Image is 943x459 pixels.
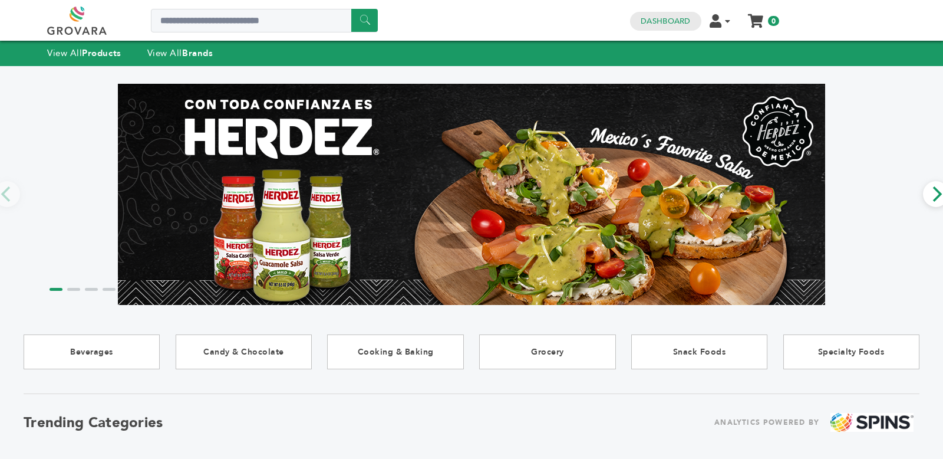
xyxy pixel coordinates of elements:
[641,16,690,27] a: Dashboard
[147,47,213,59] a: View AllBrands
[82,47,121,59] strong: Products
[24,335,160,369] a: Beverages
[830,413,914,432] img: spins.png
[176,335,312,369] a: Candy & Chocolate
[783,335,919,369] a: Specialty Foods
[24,413,163,432] h2: Trending Categories
[768,16,779,26] span: 0
[714,415,819,430] span: ANALYTICS POWERED BY
[118,84,825,305] img: Marketplace Top Banner 1
[47,47,121,59] a: View AllProducts
[631,335,767,369] a: Snack Foods
[182,47,213,59] strong: Brands
[103,288,116,291] li: Page dot 4
[749,11,763,23] a: My Cart
[151,9,378,32] input: Search a product or brand...
[67,288,80,291] li: Page dot 2
[85,288,98,291] li: Page dot 3
[327,335,463,369] a: Cooking & Baking
[50,288,62,291] li: Page dot 1
[479,335,615,369] a: Grocery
